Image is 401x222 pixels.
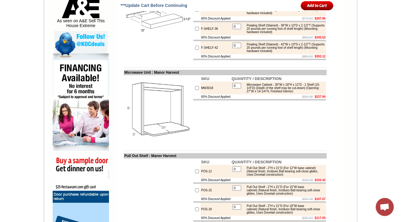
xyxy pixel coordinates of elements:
[232,160,281,164] b: QUANTITY / DESCRIPTION
[302,17,313,20] s: $744.87
[16,27,32,33] td: Alabaster Shaker
[124,76,192,143] img: Microwave Unit
[302,216,313,220] s: $294.84
[200,203,231,216] td: POS-18
[244,204,325,214] div: Pull Out Shelf - 2"H x 21"D (For 18"W base cabinet) (Natural finish, Incldues Ball bearing soft-c...
[103,27,122,34] td: [PERSON_NAME] Blue Shaker
[200,216,231,220] td: 60% Discount Applied
[200,41,231,54] td: F-SHELF-42
[33,27,51,34] td: [PERSON_NAME] Yellow Walnut
[315,95,325,98] b: $237.94
[200,22,231,35] td: F-SHELF-36
[232,76,281,81] b: QUANTITY / DESCRIPTION
[200,35,231,40] td: 60% Discount Applied
[315,36,325,39] b: $345.53
[376,198,394,216] a: Open chat
[315,197,325,201] b: $107.07
[7,1,49,6] a: Price Sheet View in PDF Format
[302,55,313,58] s: $982.82
[315,17,325,20] b: $297.95
[87,27,102,33] td: Bellmonte Maple
[200,94,231,99] td: 60% Discount Applied
[200,165,231,178] td: POS-12
[120,3,187,8] span: ***Update Cart Before Continuing
[244,185,325,195] div: Pull Out Shelf - 2"H x 21"D (For 15"W base cabinet) (Natural finish, Incldues Ball bearing soft-c...
[71,27,86,33] td: Baycreek Gray
[1,2,6,6] img: pdf.png
[200,184,231,197] td: POS-15
[200,178,231,182] td: 60% Discount Applied
[315,55,325,58] b: $393.12
[200,197,231,201] td: 60% Discount Applied
[302,178,313,182] s: $256.05
[315,216,325,220] b: $117.93
[315,178,325,182] b: $102.42
[201,160,209,164] b: SKU
[244,166,325,176] div: Pull Out Shelf - 2"H x 21"D (For 12"W base cabinet) (Natural finish, Incldues Ball bearing soft-c...
[301,1,334,11] input: Add to Cart
[124,153,327,159] td: Pull Out Shelf : Manor Harvest
[200,54,231,59] td: 60% Discount Applied
[124,70,327,75] td: Microwave Unit : Manor Harvest
[244,83,325,93] div: Microwave Cabinet - 30"W x 18"H x 12"D - 1 Shelf (15-1/4"D) (Depth of the shelf may be cut-down) ...
[302,95,313,98] s: $594.86
[52,27,70,34] td: [PERSON_NAME] White Shaker
[7,2,49,6] b: Price Sheet View in PDF Format
[200,82,231,94] td: MW3018
[244,24,325,34] div: Floating Shelf (Stained) - 36"W x 10"D x 2-1/2"T (Supports 20 pounds per running foot of shelf le...
[201,76,209,81] b: SKU
[200,16,231,21] td: 60% Discount Applied
[302,197,313,201] s: $267.68
[244,43,325,53] div: Floating Shelf (Stained) - 42"W x 10"D x 2-1/2"T (Supports 20 pounds per running foot of shelf le...
[302,36,313,39] s: $863.84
